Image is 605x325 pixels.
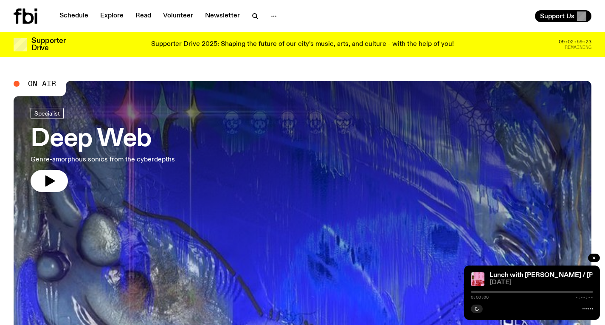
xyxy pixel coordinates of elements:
a: Explore [95,10,129,22]
span: Support Us [540,12,574,20]
p: Supporter Drive 2025: Shaping the future of our city’s music, arts, and culture - with the help o... [151,41,454,48]
span: 0:00:00 [471,295,489,300]
a: Read [130,10,156,22]
p: Genre-amorphous sonics from the cyberdepths [31,155,175,165]
a: Specialist [31,108,64,119]
span: -:--:-- [575,295,593,300]
a: Newsletter [200,10,245,22]
h3: Supporter Drive [31,37,65,52]
a: Schedule [54,10,93,22]
span: [DATE] [490,280,593,286]
a: Volunteer [158,10,198,22]
button: Support Us [535,10,591,22]
span: Specialist [34,110,60,116]
span: 09:02:59:23 [559,40,591,44]
a: Deep WebGenre-amorphous sonics from the cyberdepths [31,108,175,192]
span: On Air [28,80,56,88]
span: Remaining [565,45,591,50]
h3: Deep Web [31,127,175,151]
